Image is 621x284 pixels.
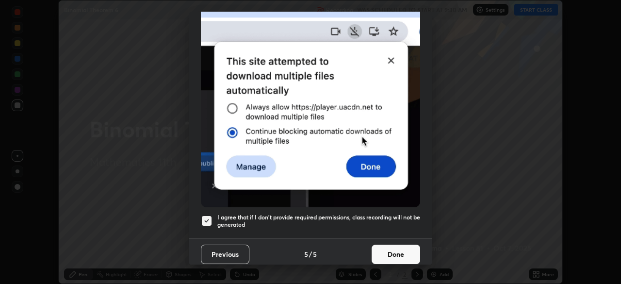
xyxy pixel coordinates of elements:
button: Previous [201,245,249,264]
h4: 5 [304,249,308,259]
h5: I agree that if I don't provide required permissions, class recording will not be generated [217,214,420,229]
button: Done [372,245,420,264]
h4: / [309,249,312,259]
h4: 5 [313,249,317,259]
